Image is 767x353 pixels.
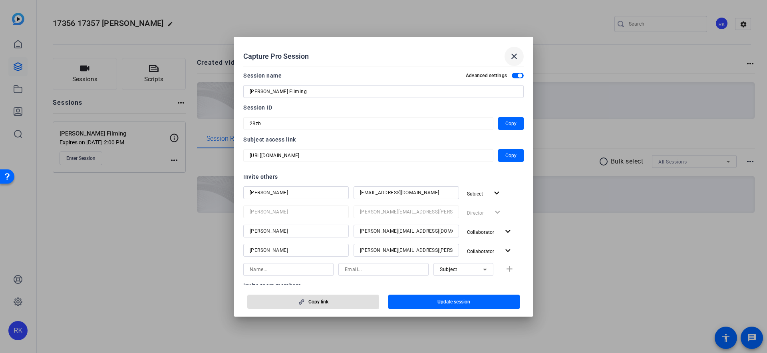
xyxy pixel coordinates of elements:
[464,225,516,239] button: Collaborator
[464,244,516,258] button: Collaborator
[243,71,282,80] div: Session name
[247,295,379,309] button: Copy link
[250,265,327,274] input: Name...
[440,267,457,272] span: Subject
[250,245,342,255] input: Name...
[243,103,524,112] div: Session ID
[360,188,453,197] input: Email...
[467,191,483,197] span: Subject
[464,186,505,201] button: Subject
[250,207,342,217] input: Name...
[437,299,470,305] span: Update session
[308,299,328,305] span: Copy link
[467,249,494,254] span: Collaborator
[250,87,517,96] input: Enter Session Name
[360,226,453,236] input: Email...
[498,149,524,162] button: Copy
[250,119,487,128] input: Session OTP
[503,246,513,256] mat-icon: expand_more
[503,227,513,237] mat-icon: expand_more
[505,151,517,160] span: Copy
[243,172,524,181] div: Invite others
[509,52,519,61] mat-icon: close
[243,47,524,66] div: Capture Pro Session
[492,188,502,198] mat-icon: expand_more
[250,151,487,160] input: Session OTP
[250,226,342,236] input: Name...
[466,72,507,79] h2: Advanced settings
[250,188,342,197] input: Name...
[345,265,422,274] input: Email...
[505,119,517,128] span: Copy
[360,207,453,217] input: Email...
[467,229,494,235] span: Collaborator
[243,135,524,144] div: Subject access link
[388,295,520,309] button: Update session
[360,245,453,255] input: Email...
[498,117,524,130] button: Copy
